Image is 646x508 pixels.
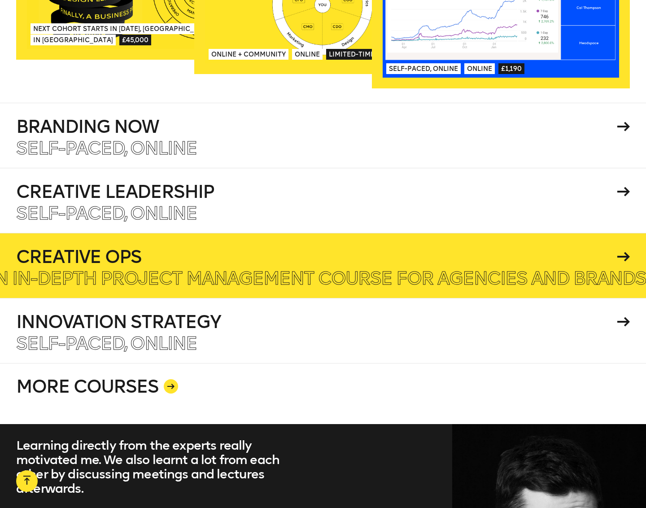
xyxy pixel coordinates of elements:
[16,248,614,266] h4: Creative Ops
[16,202,197,224] span: Self-paced, Online
[16,438,307,496] blockquote: Learning directly from the experts really motivated me. We also learnt a lot from each other by d...
[292,49,323,60] span: Online
[31,23,261,34] span: Next Cohort Starts in [DATE], [GEOGRAPHIC_DATA] & [US_STATE]
[464,63,495,74] span: Online
[498,63,524,74] span: £1,190
[386,63,461,74] span: Self-paced, Online
[16,363,630,424] a: MORE COURSES
[16,137,197,159] span: Self-paced, Online
[16,313,614,331] h4: Innovation Strategy
[326,49,424,60] span: Limited-time price: £2,100
[16,183,614,201] h4: Creative Leadership
[31,35,116,45] span: In [GEOGRAPHIC_DATA]
[119,35,151,45] span: £45,000
[16,118,614,136] h4: Branding Now
[16,333,197,354] span: Self-paced, Online
[209,49,288,60] span: Online + Community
